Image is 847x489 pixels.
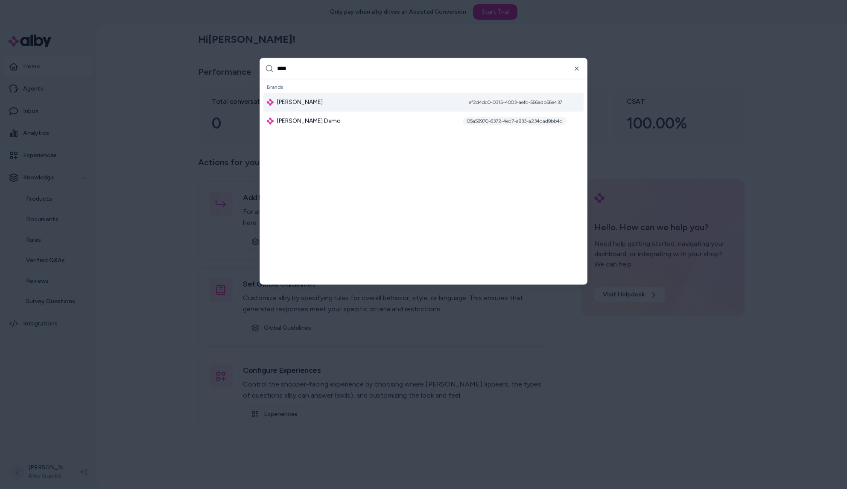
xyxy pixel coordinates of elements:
[267,117,274,124] img: alby Logo
[463,117,567,125] div: 05a59970-6372-4ec7-a933-a234dad9bb4c
[277,98,323,106] span: [PERSON_NAME]
[464,98,567,106] div: ef2d4dc0-0315-4003-aefc-566adb56e437
[277,117,341,125] span: [PERSON_NAME] Demo
[267,99,274,105] img: alby Logo
[260,79,587,284] div: Suggestions
[263,81,584,93] div: Brands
